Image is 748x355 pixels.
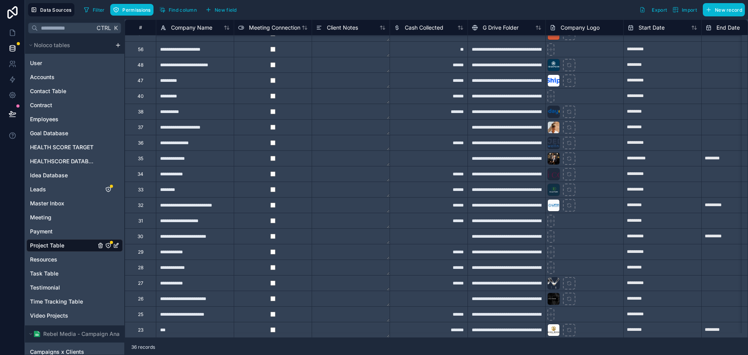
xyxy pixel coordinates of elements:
span: Ctrl [96,23,112,33]
span: New record [715,7,742,13]
span: Company Name [171,24,212,32]
div: 28 [138,265,143,271]
a: New record [700,3,745,16]
button: Data Sources [28,3,74,16]
div: 40 [138,93,144,99]
button: Import [670,3,700,16]
div: 26 [138,296,143,302]
div: 56 [138,46,143,53]
span: Import [682,7,697,13]
span: Company Logo [561,24,600,32]
button: New field [203,4,240,16]
span: 36 records [131,344,155,350]
div: 30 [138,233,143,240]
div: 47 [138,78,143,84]
span: Start Date [639,24,665,32]
button: Filter [81,4,108,16]
span: Meeting Connection [249,24,300,32]
div: 23 [138,327,143,333]
div: 33 [138,187,143,193]
button: Find column [157,4,199,16]
span: Filter [93,7,105,13]
div: 35 [138,155,143,162]
span: Permissions [122,7,150,13]
div: 36 [138,140,143,146]
span: G Drive Folder [483,24,519,32]
span: K [113,25,118,31]
span: Data Sources [40,7,72,13]
div: 27 [138,280,143,286]
div: 29 [138,249,143,255]
button: Permissions [110,4,153,16]
span: Find column [169,7,197,13]
button: New record [703,3,745,16]
div: 38 [138,109,143,115]
div: # [131,25,150,30]
div: 37 [138,124,143,131]
button: Export [637,3,670,16]
div: 32 [138,202,143,208]
a: Permissions [110,4,156,16]
span: Export [652,7,667,13]
span: End Date [716,24,740,32]
span: Client Notes [327,24,358,32]
div: 31 [138,218,143,224]
span: Cash Collected [405,24,443,32]
div: 48 [138,62,143,68]
div: 34 [138,171,143,177]
div: 25 [138,311,143,318]
span: New field [215,7,237,13]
